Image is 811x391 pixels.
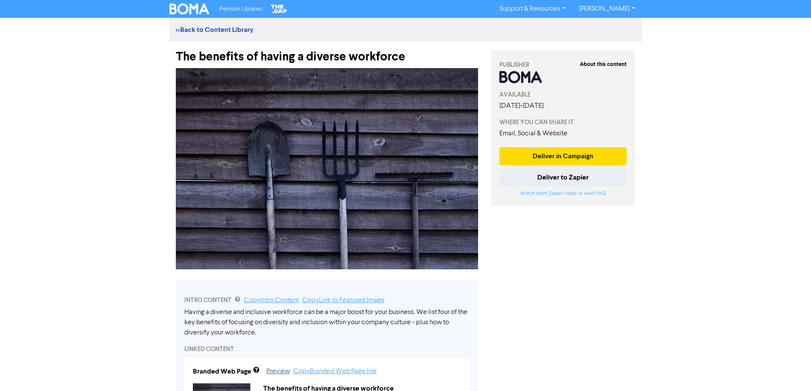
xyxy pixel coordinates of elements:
[499,168,627,186] button: Deliver to Zapier
[293,368,377,375] a: Copy Branded Web Page link
[193,366,251,377] div: Branded Web Page
[184,295,470,305] div: INTRO CONTENT
[184,307,470,338] div: Having a diverse and inclusive workforce can be a major boost for your business. We list four of ...
[269,3,288,14] img: The Gap
[302,297,384,304] a: Copy Link to Featured Image
[267,368,290,375] a: Preview
[244,297,299,304] a: Copy Intro Content
[499,128,627,139] div: Email, Social & Website
[499,118,627,127] div: WHERE YOU CAN SHARE IT
[768,350,811,391] iframe: Chat Widget
[493,2,572,16] a: Support & Resources
[580,61,627,68] strong: About this content
[499,190,627,197] div: or
[176,26,253,34] a: <<Back to Content Library
[169,3,209,14] img: BOMA Logo
[499,101,627,111] div: [DATE] - [DATE]
[520,191,577,196] a: Watch short Zapier video
[584,191,605,196] a: read FAQ
[184,345,470,354] div: LINKED CONTENT
[499,60,627,69] div: PUBLISHER
[176,42,478,64] div: The benefits of having a diverse workforce
[219,6,263,12] span: Premium Libraries:
[572,2,642,16] a: [PERSON_NAME]
[499,90,627,99] div: AVAILABLE
[499,147,627,165] button: Deliver in Campaign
